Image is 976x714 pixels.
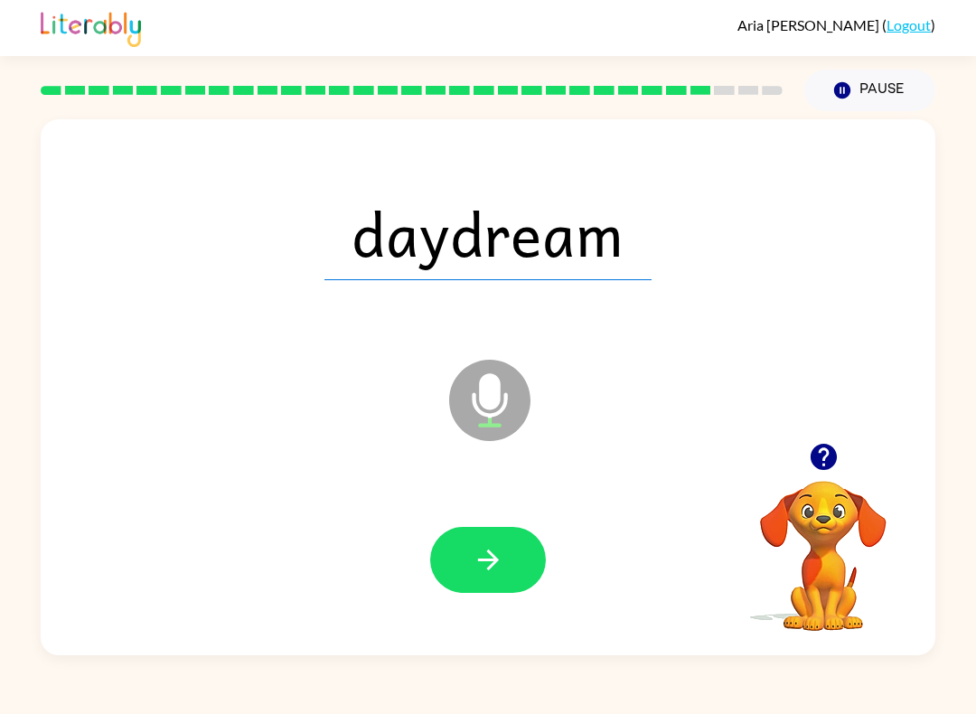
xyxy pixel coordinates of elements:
[737,16,935,33] div: ( )
[324,186,652,280] span: daydream
[733,453,914,634] video: Your browser must support playing .mp4 files to use Literably. Please try using another browser.
[41,7,141,47] img: Literably
[804,70,935,111] button: Pause
[737,16,882,33] span: Aria [PERSON_NAME]
[887,16,931,33] a: Logout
